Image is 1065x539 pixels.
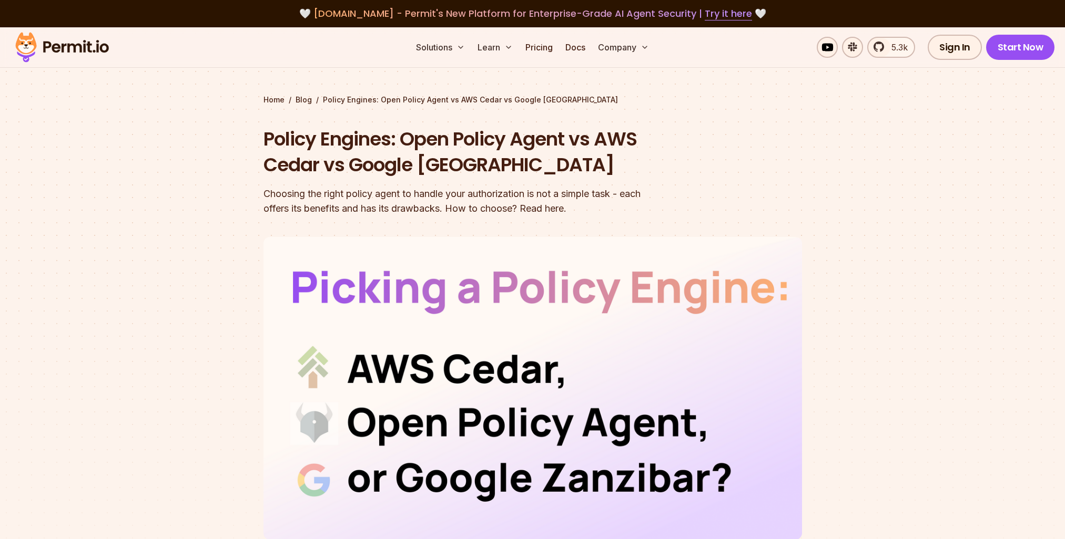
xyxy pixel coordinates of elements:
[885,41,908,54] span: 5.3k
[473,37,517,58] button: Learn
[313,7,752,20] span: [DOMAIN_NAME] - Permit's New Platform for Enterprise-Grade AI Agent Security |
[521,37,557,58] a: Pricing
[561,37,590,58] a: Docs
[867,37,915,58] a: 5.3k
[263,126,667,178] h1: Policy Engines: Open Policy Agent vs AWS Cedar vs Google [GEOGRAPHIC_DATA]
[705,7,752,20] a: Try it here
[11,29,114,65] img: Permit logo
[986,35,1055,60] a: Start Now
[25,6,1040,21] div: 🤍 🤍
[263,186,667,216] div: Choosing the right policy agent to handle your authorization is not a simple task - each offers i...
[296,95,312,105] a: Blog
[263,95,802,105] div: / /
[263,95,285,105] a: Home
[412,37,469,58] button: Solutions
[594,37,653,58] button: Company
[928,35,982,60] a: Sign In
